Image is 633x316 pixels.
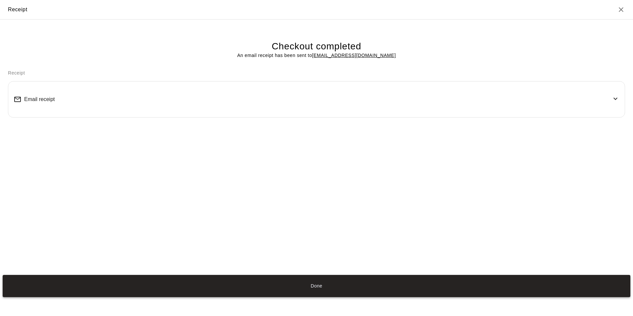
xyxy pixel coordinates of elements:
[8,70,625,77] p: Receipt
[3,275,630,297] button: Done
[8,5,27,14] div: Receipt
[24,96,55,102] span: Email receipt
[272,41,361,52] h4: Checkout completed
[617,6,625,14] button: Close
[237,52,396,59] p: An email receipt has been sent to
[312,53,396,58] u: [EMAIL_ADDRESS][DOMAIN_NAME]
